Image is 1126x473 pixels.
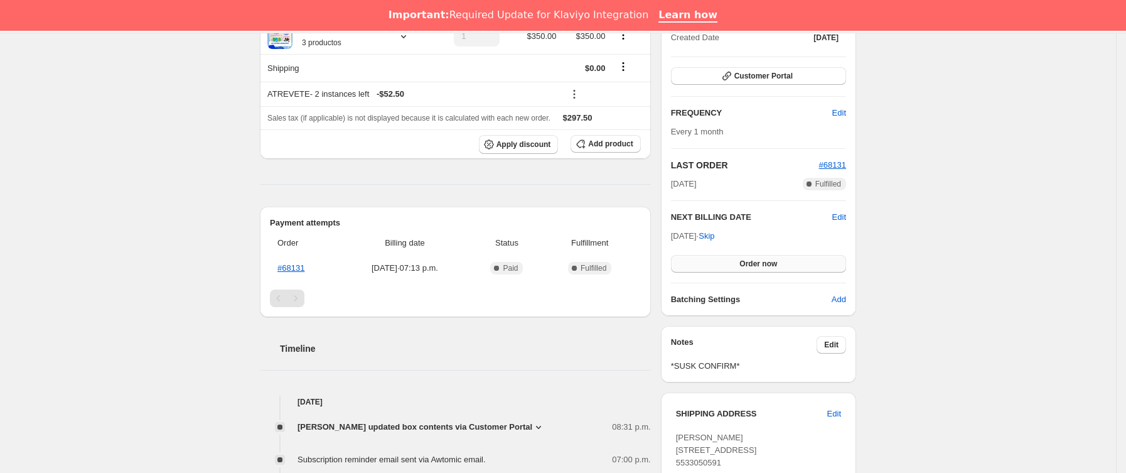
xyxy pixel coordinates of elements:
span: Edit [832,107,846,119]
h2: Timeline [280,342,651,355]
span: Paid [503,263,518,273]
button: Apply discount [479,135,559,154]
span: $350.00 [527,31,557,41]
span: [DATE] [671,178,697,190]
small: 3 productos [302,38,341,47]
span: Add product [588,139,633,149]
span: Status [475,237,539,249]
div: Required Update for Klaviyo Integration [389,9,648,21]
h2: LAST ORDER [671,159,819,171]
button: Edit [825,103,854,123]
button: Edit [817,336,846,354]
button: Product actions [613,28,633,42]
span: [PERSON_NAME] [STREET_ADDRESS] 5533050591 [676,433,757,467]
nav: Paginación [270,290,641,307]
span: $297.50 [563,113,592,122]
b: Important: [389,9,449,21]
span: Every 1 month [671,127,724,136]
th: Shipping [260,54,433,82]
span: - $52.50 [377,88,404,101]
h2: FREQUENCY [671,107,832,119]
span: Customer Portal [734,71,793,81]
span: $350.00 [576,31,606,41]
span: Fulfilled [581,263,606,273]
span: *SUSK CONFIRM* [671,360,846,372]
th: Order [270,229,339,257]
span: Fulfillment [547,237,633,249]
span: 07:00 p.m. [612,454,650,466]
button: Skip [691,226,722,246]
h3: SHIPPING ADDRESS [676,408,827,420]
button: Edit [820,404,849,424]
a: #68131 [277,263,304,273]
div: ATREVETE - 2 instances left [267,88,557,101]
span: Order now [739,259,777,269]
button: #68131 [819,159,846,171]
h2: Payment attempts [270,217,641,229]
span: Add [832,293,846,306]
h2: NEXT BILLING DATE [671,211,832,224]
h6: Batching Settings [671,293,832,306]
span: [DATE] · 07:13 p.m. [343,262,468,275]
a: Learn how [658,9,717,23]
span: Fulfilled [815,179,841,189]
span: Apply discount [496,139,551,150]
span: Subscription reminder email sent via Awtomic email. [298,455,486,464]
span: Edit [824,340,839,350]
div: Plan básico $350/mes - [292,24,387,49]
span: Created Date [671,31,719,44]
span: [DATE] · [671,231,715,241]
button: Add product [571,135,640,153]
h3: Notes [671,336,817,354]
span: Skip [699,230,714,242]
span: 08:31 p.m. [612,421,650,433]
button: Customer Portal [671,67,846,85]
span: Sales tax (if applicable) is not displayed because it is calculated with each new order. [267,114,550,122]
button: Shipping actions [613,60,633,73]
span: [PERSON_NAME] updated box contents via Customer Portal [298,421,532,433]
button: [DATE] [806,29,846,46]
button: Add [824,290,854,310]
span: $0.00 [585,63,606,73]
h4: [DATE] [260,396,651,408]
button: Edit [832,211,846,224]
button: [PERSON_NAME] updated box contents via Customer Portal [298,421,545,433]
a: #68131 [819,160,846,170]
span: [DATE] [813,33,839,43]
span: Billing date [343,237,468,249]
button: Order now [671,255,846,273]
span: Edit [827,408,841,420]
